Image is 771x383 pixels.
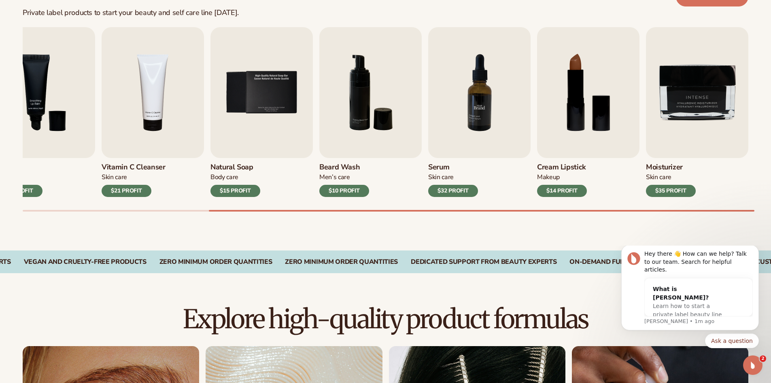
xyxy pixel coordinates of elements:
[760,355,766,362] span: 2
[428,173,478,182] div: Skin Care
[743,355,763,375] iframe: Intercom live chat
[411,258,556,266] div: Dedicated Support From Beauty Experts
[210,163,260,172] h3: Natural Soap
[159,258,272,266] div: Zero Minimum Order QuantitieS
[569,258,743,266] div: On-Demand Fulfillment and Inventory Tracking
[210,27,313,197] a: 5 / 9
[537,27,639,197] a: 8 / 9
[428,27,531,158] img: Shopify Image 11
[35,4,144,71] div: Message content
[537,173,587,182] div: Makeup
[35,4,144,28] div: Hey there 👋 How can we help? Talk to our team. Search for helpful articles.
[646,27,748,197] a: 9 / 9
[102,173,166,182] div: Skin Care
[102,27,204,197] a: 4 / 9
[35,72,144,79] p: Message from Lee, sent 1m ago
[428,185,478,197] div: $32 PROFIT
[646,163,696,172] h3: Moisturizer
[24,258,147,266] div: Vegan and Cruelty-Free Products
[646,185,696,197] div: $35 PROFIT
[428,163,478,172] h3: Serum
[18,6,31,19] img: Profile image for Lee
[319,185,369,197] div: $10 PROFIT
[23,9,239,17] div: Private label products to start your beauty and self care line [DATE].
[102,185,151,197] div: $21 PROFIT
[285,258,398,266] div: Zero Minimum Order QuantitieS
[319,27,422,197] a: 6 / 9
[537,163,587,172] h3: Cream Lipstick
[12,88,150,103] div: Quick reply options
[537,185,587,197] div: $14 PROFIT
[23,306,748,333] h2: Explore high-quality product formulas
[609,246,771,353] iframe: Intercom notifications message
[96,88,150,103] button: Quick reply: Ask a question
[319,173,369,182] div: Men’s Care
[210,185,260,197] div: $15 PROFIT
[36,33,127,88] div: What is [PERSON_NAME]?Learn how to start a private label beauty line with [PERSON_NAME]
[102,163,166,172] h3: Vitamin C Cleanser
[319,163,369,172] h3: Beard Wash
[44,39,119,56] div: What is [PERSON_NAME]?
[646,173,696,182] div: Skin Care
[210,173,260,182] div: Body Care
[428,27,531,197] a: 7 / 9
[44,57,113,81] span: Learn how to start a private label beauty line with [PERSON_NAME]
